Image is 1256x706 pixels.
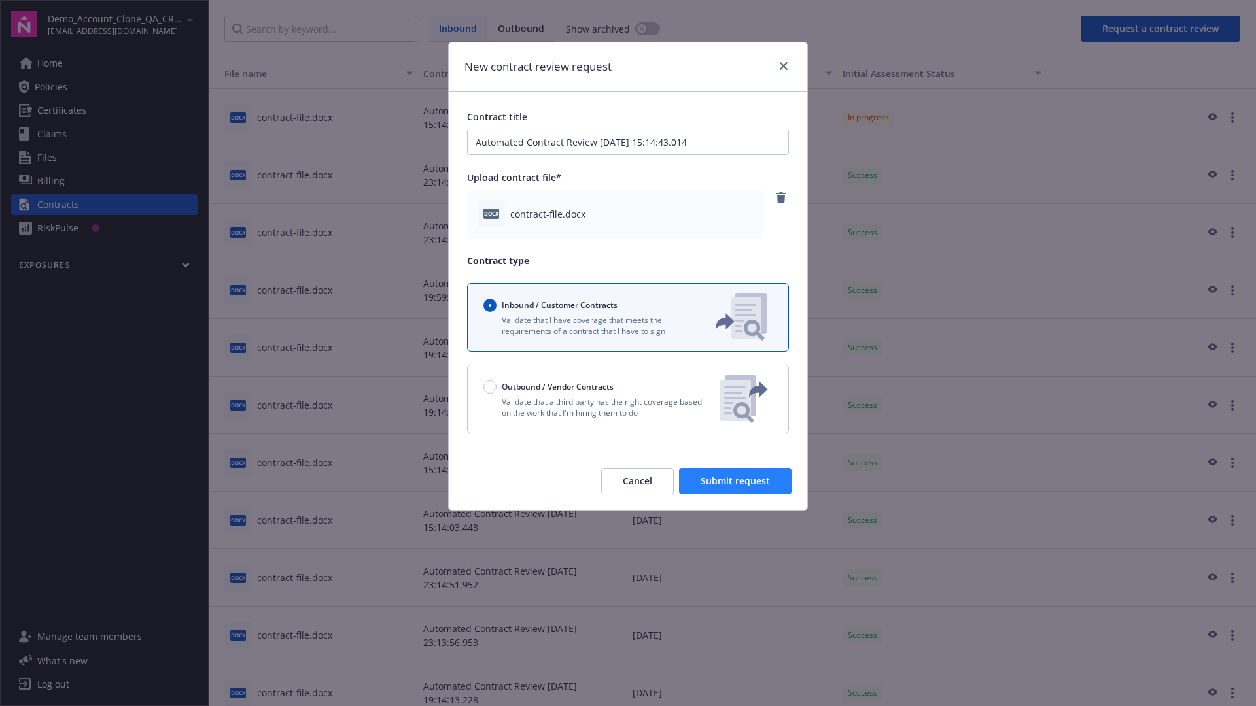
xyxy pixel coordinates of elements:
[467,254,789,267] p: Contract type
[773,190,789,205] a: remove
[502,299,618,311] span: Inbound / Customer Contracts
[701,475,770,487] span: Submit request
[483,314,694,337] p: Validate that I have coverage that meets the requirements of a contract that I have to sign
[679,468,792,494] button: Submit request
[483,209,499,218] span: docx
[467,365,789,433] button: Outbound / Vendor ContractsValidate that a third party has the right coverage based on the work t...
[464,58,612,75] h1: New contract review request
[467,283,789,352] button: Inbound / Customer ContractsValidate that I have coverage that meets the requirements of a contra...
[502,381,614,392] span: Outbound / Vendor Contracts
[510,207,585,221] span: contract-file.docx
[483,299,497,312] input: Inbound / Customer Contracts
[467,110,527,123] span: Contract title
[467,129,789,155] input: Enter a title for this contract
[776,58,792,74] a: close
[467,171,561,184] span: Upload contract file*
[483,396,710,418] p: Validate that a third party has the right coverage based on the work that I'm hiring them to do
[623,475,652,487] span: Cancel
[483,380,497,394] input: Outbound / Vendor Contracts
[601,468,674,494] button: Cancel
